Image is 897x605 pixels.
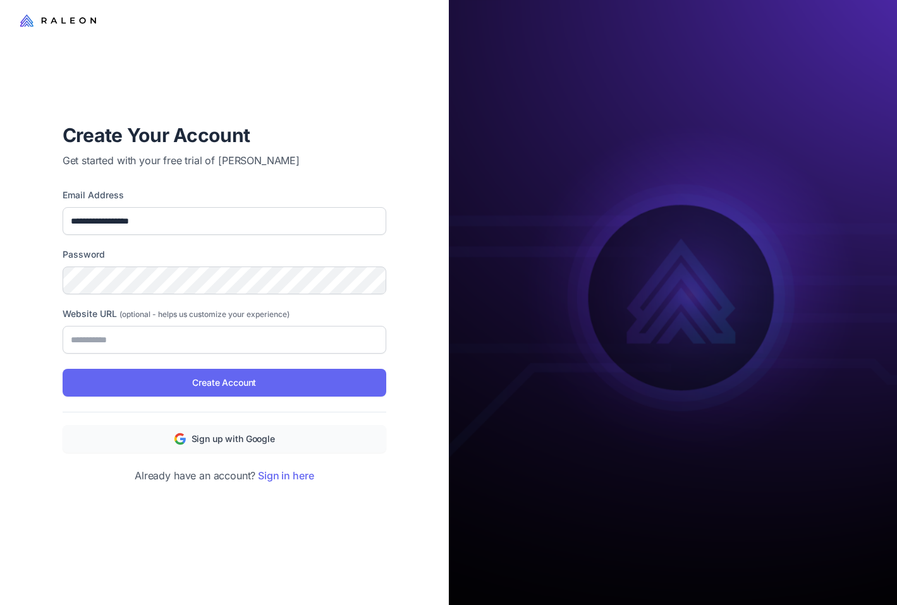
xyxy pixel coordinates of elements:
[119,309,290,319] span: (optional - helps us customize your experience)
[63,369,386,397] button: Create Account
[63,425,386,453] button: Sign up with Google
[63,188,386,202] label: Email Address
[63,153,386,168] p: Get started with your free trial of [PERSON_NAME]
[258,469,314,482] a: Sign in here
[63,248,386,261] label: Password
[63,307,386,321] label: Website URL
[192,432,275,446] span: Sign up with Google
[63,468,386,483] p: Already have an account?
[192,376,256,390] span: Create Account
[63,123,386,148] h1: Create Your Account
